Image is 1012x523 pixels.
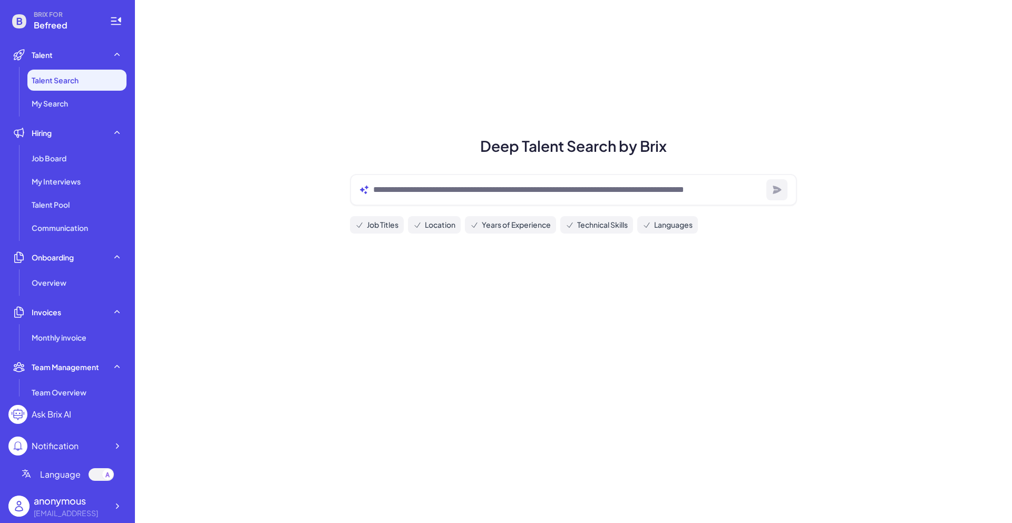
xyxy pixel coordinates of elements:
[32,222,88,233] span: Communication
[32,440,79,452] div: Notification
[32,332,86,343] span: Monthly invoice
[32,153,66,163] span: Job Board
[32,408,71,421] div: Ask Brix AI
[34,508,108,519] div: Jisongliu@befreed.ai
[34,11,97,19] span: BRIX FOR
[32,98,68,109] span: My Search
[32,277,66,288] span: Overview
[32,199,70,210] span: Talent Pool
[32,307,61,317] span: Invoices
[337,135,810,157] h1: Deep Talent Search by Brix
[482,219,551,230] span: Years of Experience
[32,387,86,398] span: Team Overview
[425,219,455,230] span: Location
[40,468,81,481] span: Language
[32,252,74,263] span: Onboarding
[32,362,99,372] span: Team Management
[34,493,108,508] div: anonymous
[367,219,398,230] span: Job Titles
[8,496,30,517] img: user_logo.png
[32,75,79,85] span: Talent Search
[654,219,693,230] span: Languages
[577,219,628,230] span: Technical Skills
[32,50,53,60] span: Talent
[34,19,97,32] span: Befreed
[32,128,52,138] span: Hiring
[32,176,81,187] span: My Interviews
